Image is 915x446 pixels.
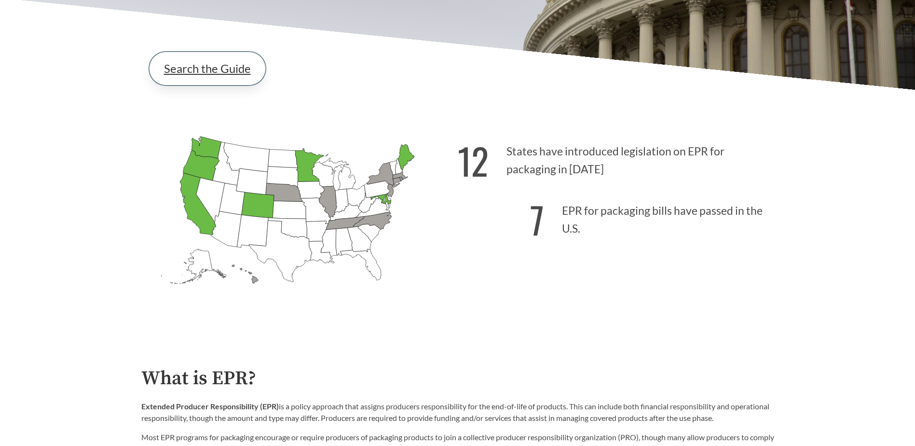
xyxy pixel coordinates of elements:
h2: What is EPR? [141,368,774,390]
a: Search the Guide [149,52,266,85]
p: States have introduced legislation on EPR for packaging in [DATE] [458,128,774,187]
strong: 12 [458,134,489,187]
strong: Extended Producer Responsibility (EPR) [141,402,279,411]
p: EPR for packaging bills have passed in the U.S. [458,187,774,247]
p: is a policy approach that assigns producers responsibility for the end-of-life of products. This ... [141,401,774,424]
strong: 7 [530,193,544,246]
